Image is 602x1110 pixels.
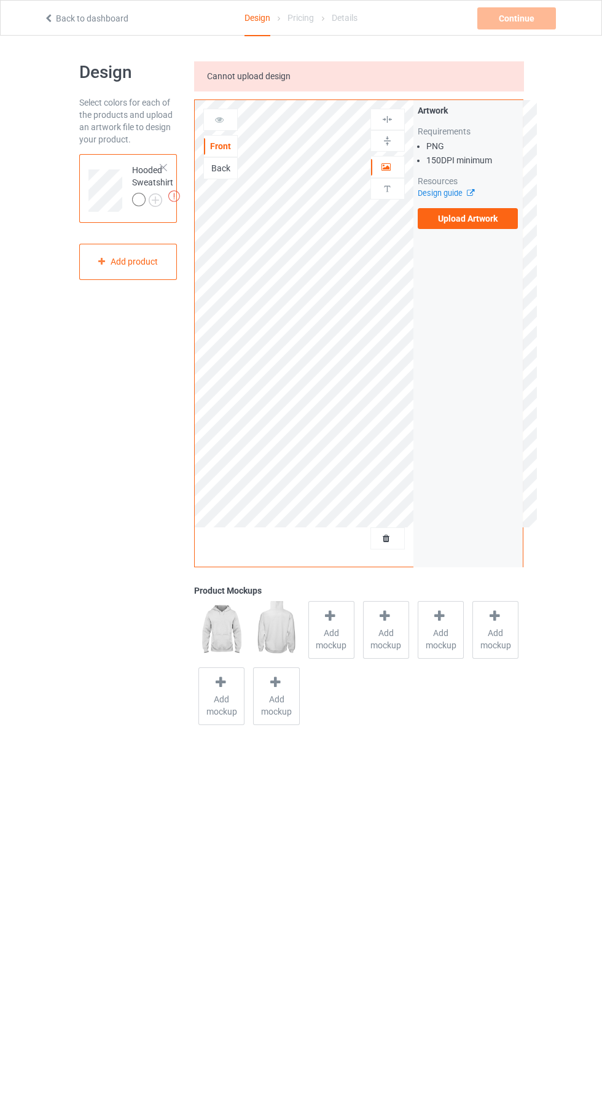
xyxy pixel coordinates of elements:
div: Add mockup [418,601,464,659]
span: Add mockup [364,627,408,651]
span: Cannot upload design [207,71,291,81]
div: Artwork [418,104,518,117]
div: Back [204,162,237,174]
div: Add product [79,244,178,280]
div: Add mockup [253,667,299,725]
span: Add mockup [254,693,299,718]
div: Add mockup [472,601,518,659]
img: svg%3E%0A [381,183,393,195]
li: PNG [426,140,518,152]
label: Upload Artwork [418,208,518,229]
img: regular.jpg [253,601,299,659]
div: Hooded Sweatshirt [79,154,178,223]
span: Add mockup [199,693,244,718]
a: Back to dashboard [44,14,128,23]
a: Design guide [418,188,474,198]
div: Pricing [287,1,314,35]
div: Requirements [418,125,518,138]
div: Add mockup [308,601,354,659]
div: Resources [418,175,518,187]
h1: Design [79,61,178,83]
div: Add mockup [198,667,244,725]
div: Hooded Sweatshirt [132,164,173,206]
img: regular.jpg [198,601,244,659]
img: exclamation icon [168,190,180,202]
div: Front [204,140,237,152]
li: 150 DPI minimum [426,154,518,166]
div: Product Mockups [194,584,523,597]
img: svg%3E%0A [381,135,393,147]
div: Design [244,1,270,36]
div: Details [332,1,358,35]
img: svg%3E%0A [381,114,393,125]
div: Add mockup [363,601,409,659]
span: Add mockup [309,627,354,651]
span: Add mockup [473,627,518,651]
div: Select colors for each of the products and upload an artwork file to design your product. [79,96,178,146]
img: svg+xml;base64,PD94bWwgdmVyc2lvbj0iMS4wIiBlbmNvZGluZz0iVVRGLTgiPz4KPHN2ZyB3aWR0aD0iMjJweCIgaGVpZ2... [149,193,162,207]
span: Add mockup [418,627,463,651]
